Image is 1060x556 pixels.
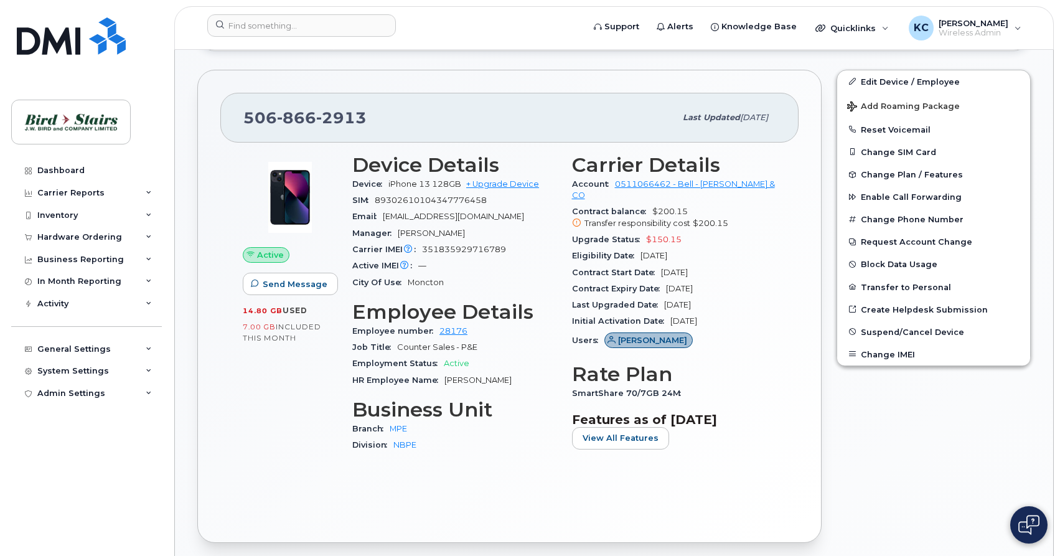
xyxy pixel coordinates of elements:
span: iPhone 13 128GB [388,179,461,189]
span: Account [572,179,615,189]
span: Change Plan / Features [861,170,963,179]
span: KC [914,21,929,35]
h3: Rate Plan [572,363,777,385]
button: Suspend/Cancel Device [837,321,1030,343]
div: Quicklinks [807,16,898,40]
span: Device [352,179,388,189]
span: [DATE] [661,268,688,277]
span: Contract balance [572,207,652,216]
span: 506 [243,108,367,127]
button: Change IMEI [837,343,1030,365]
a: Alerts [648,14,702,39]
span: Last updated [683,113,740,122]
span: Employment Status [352,359,444,368]
span: Contract Expiry Date [572,284,666,293]
a: 28176 [439,326,467,336]
span: Alerts [667,21,693,33]
span: Initial Activation Date [572,316,670,326]
span: 866 [277,108,316,127]
span: [PERSON_NAME] [939,18,1008,28]
span: [PERSON_NAME] [618,334,687,346]
span: Wireless Admin [939,28,1008,38]
span: Support [604,21,639,33]
span: Add Roaming Package [847,101,960,113]
div: Kris Clarke [900,16,1030,40]
span: Email [352,212,383,221]
span: — [418,261,426,270]
span: $150.15 [646,235,682,244]
span: Last Upgraded Date [572,300,664,309]
span: Eligibility Date [572,251,640,260]
span: 14.80 GB [243,306,283,315]
span: Moncton [408,278,444,287]
a: 0511066462 - Bell - [PERSON_NAME] & CO [572,179,775,200]
span: Branch [352,424,390,433]
button: Request Account Change [837,230,1030,253]
span: $200.15 [572,207,777,229]
span: Upgrade Status [572,235,646,244]
span: Enable Call Forwarding [861,192,962,202]
span: 2913 [316,108,367,127]
span: Active [444,359,469,368]
span: used [283,306,307,315]
span: [DATE] [666,284,693,293]
span: 351835929716789 [422,245,506,254]
a: MPE [390,424,407,433]
button: Change Phone Number [837,208,1030,230]
h3: Carrier Details [572,154,777,176]
h3: Business Unit [352,398,557,421]
button: Add Roaming Package [837,93,1030,118]
button: View All Features [572,427,669,450]
span: [DATE] [670,316,697,326]
span: included this month [243,322,321,342]
span: Suspend/Cancel Device [861,327,964,336]
span: Active [257,249,284,261]
span: Counter Sales - P&E [397,342,477,352]
span: SmartShare 70/7GB 24M [572,389,687,398]
span: SIM [352,196,375,205]
a: Edit Device / Employee [837,70,1030,93]
span: Knowledge Base [721,21,797,33]
input: Find something... [207,14,396,37]
a: + Upgrade Device [466,179,539,189]
span: Carrier IMEI [352,245,422,254]
h3: Device Details [352,154,557,176]
span: Division [352,440,393,450]
button: Enable Call Forwarding [837,186,1030,208]
h3: Employee Details [352,301,557,323]
button: Send Message [243,273,338,295]
span: Job Title [352,342,397,352]
span: [PERSON_NAME] [444,375,512,385]
span: [DATE] [640,251,667,260]
button: Reset Voicemail [837,118,1030,141]
span: Employee number [352,326,439,336]
img: image20231002-3703462-1ig824h.jpeg [253,160,327,235]
button: Transfer to Personal [837,276,1030,298]
span: $200.15 [693,219,728,228]
span: [EMAIL_ADDRESS][DOMAIN_NAME] [383,212,524,221]
span: 7.00 GB [243,323,276,331]
span: Active IMEI [352,261,418,270]
span: Transfer responsibility cost [584,219,690,228]
span: Users [572,336,604,345]
img: Open chat [1018,515,1039,535]
span: Contract Start Date [572,268,661,277]
span: 89302610104347776458 [375,196,487,205]
button: Change SIM Card [837,141,1030,163]
span: Send Message [263,278,327,290]
span: City Of Use [352,278,408,287]
a: Create Helpdesk Submission [837,298,1030,321]
span: [DATE] [664,300,691,309]
button: Change Plan / Features [837,163,1030,186]
span: HR Employee Name [352,375,444,385]
span: [DATE] [740,113,768,122]
span: [PERSON_NAME] [398,229,465,238]
a: Support [585,14,648,39]
h3: Features as of [DATE] [572,412,777,427]
a: Knowledge Base [702,14,805,39]
a: [PERSON_NAME] [604,336,693,345]
span: Quicklinks [830,23,876,33]
span: View All Features [583,432,659,444]
a: NBPE [393,440,416,450]
button: Block Data Usage [837,253,1030,275]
